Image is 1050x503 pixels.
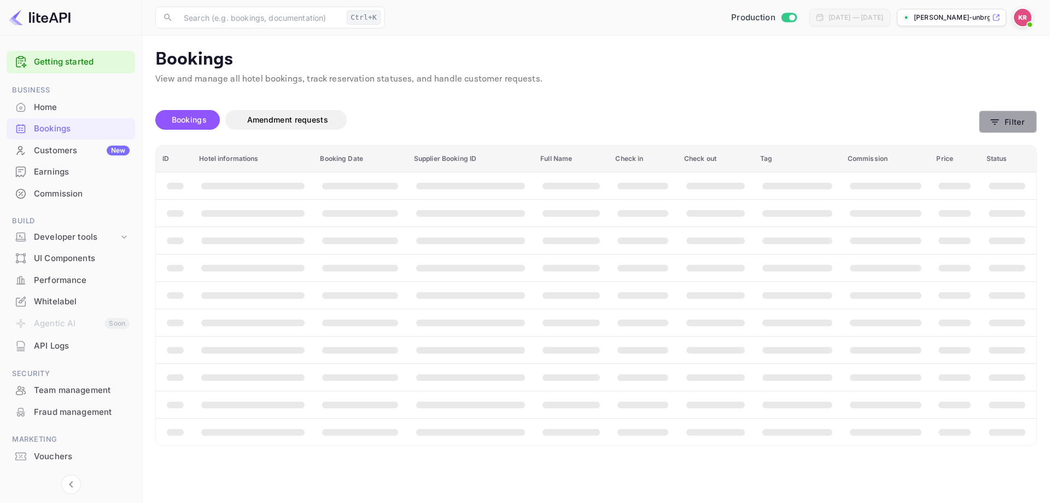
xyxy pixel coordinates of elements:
th: Supplier Booking ID [407,146,534,172]
a: Bookings [7,118,135,138]
img: LiteAPI logo [9,9,71,26]
span: Bookings [172,115,207,124]
div: API Logs [34,340,130,352]
div: Customers [34,144,130,157]
div: Whitelabel [7,291,135,313]
div: New [107,146,130,155]
a: CustomersNew [7,140,135,160]
div: Home [34,101,130,114]
th: Booking Date [313,146,407,172]
button: Collapse navigation [61,475,81,494]
div: account-settings tabs [155,110,979,130]
th: Commission [841,146,930,172]
a: Fraud management [7,402,135,422]
a: Whitelabel [7,291,135,311]
a: Vouchers [7,446,135,466]
a: Commission [7,183,135,204]
th: Hotel informations [192,146,313,172]
span: Build [7,215,135,227]
span: Production [731,11,775,24]
span: Business [7,84,135,96]
th: Full Name [534,146,609,172]
div: Bookings [7,118,135,140]
th: Check in [609,146,677,172]
p: [PERSON_NAME]-unbrg.[PERSON_NAME]... [914,13,990,22]
div: CustomersNew [7,140,135,161]
a: Home [7,97,135,117]
a: Performance [7,270,135,290]
span: Marketing [7,433,135,446]
a: Team management [7,380,135,400]
a: Getting started [34,56,130,68]
th: Price [930,146,979,172]
div: Fraud management [34,406,130,419]
div: Vouchers [7,446,135,467]
th: Status [980,146,1036,172]
div: Home [7,97,135,118]
div: Team management [7,380,135,401]
div: API Logs [7,336,135,357]
div: [DATE] — [DATE] [829,13,883,22]
div: Earnings [7,161,135,183]
div: Vouchers [34,450,130,463]
div: Team management [34,384,130,397]
div: Bookings [34,123,130,135]
span: Amendment requests [247,115,328,124]
div: Developer tools [34,231,119,244]
div: Ctrl+K [347,10,381,25]
th: ID [156,146,192,172]
p: Bookings [155,49,1037,71]
div: Commission [7,183,135,205]
div: Performance [7,270,135,291]
a: Earnings [7,161,135,182]
div: Earnings [34,166,130,178]
table: booking table [156,146,1036,446]
img: Kobus Roux [1014,9,1031,26]
th: Check out [678,146,754,172]
div: Developer tools [7,228,135,247]
button: Filter [979,111,1037,133]
div: UI Components [34,252,130,265]
div: Commission [34,188,130,200]
div: Performance [34,274,130,287]
th: Tag [754,146,841,172]
a: API Logs [7,336,135,356]
div: Fraud management [7,402,135,423]
input: Search (e.g. bookings, documentation) [177,7,342,28]
div: Switch to Sandbox mode [727,11,801,24]
p: View and manage all hotel bookings, track reservation statuses, and handle customer requests. [155,73,1037,86]
div: Whitelabel [34,296,130,308]
a: UI Components [7,248,135,268]
span: Security [7,368,135,380]
div: UI Components [7,248,135,269]
div: Getting started [7,51,135,73]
